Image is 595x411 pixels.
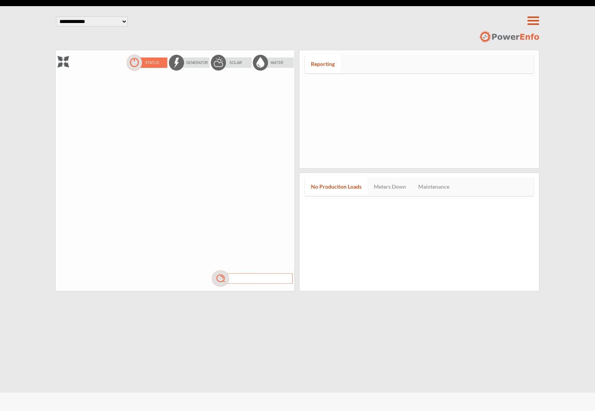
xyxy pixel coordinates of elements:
img: logo [479,30,539,43]
img: zoom.png [58,56,69,67]
a: Meters Down [368,178,412,196]
img: statusOn.png [126,54,168,71]
img: waterOff.png [252,54,294,71]
img: solarOff.png [210,54,252,71]
img: energyOff.png [168,54,210,71]
img: mag.png [211,270,294,287]
a: Maintenance [412,178,455,196]
a: Reporting [305,55,341,73]
a: No Production Loads [305,178,368,196]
